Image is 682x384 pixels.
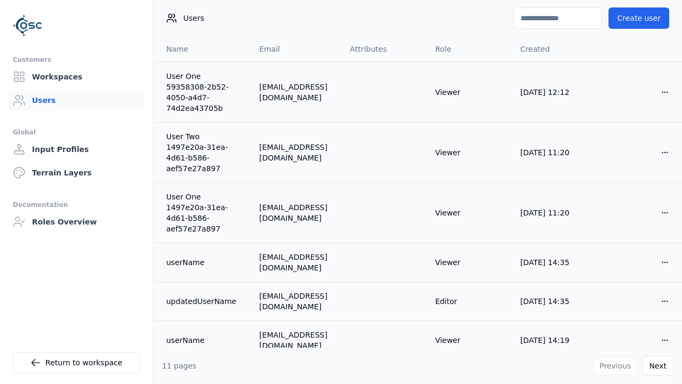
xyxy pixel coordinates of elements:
[259,330,333,351] div: [EMAIL_ADDRESS][DOMAIN_NAME]
[642,356,673,375] button: Next
[9,90,144,111] a: Users
[251,36,342,62] th: Email
[427,36,512,62] th: Role
[183,13,204,23] span: Users
[166,257,242,268] a: userName
[13,352,140,373] a: Return to workspace
[435,257,504,268] div: Viewer
[9,66,144,87] a: Workspaces
[9,211,144,233] a: Roles Overview
[520,257,588,268] div: [DATE] 14:35
[259,82,333,103] div: [EMAIL_ADDRESS][DOMAIN_NAME]
[608,7,669,29] button: Create user
[153,36,251,62] th: Name
[13,198,140,211] div: Documentation
[13,53,140,66] div: Customers
[435,87,504,98] div: Viewer
[13,126,140,139] div: Global
[162,362,197,370] span: 11 pages
[435,296,504,307] div: Editor
[520,207,588,218] div: [DATE] 11:20
[9,162,144,183] a: Terrain Layers
[166,71,242,114] a: User One 59358308-2b52-4050-a4d7-74d2ea43705b
[435,207,504,218] div: Viewer
[13,11,43,41] img: Logo
[342,36,427,62] th: Attributes
[511,36,597,62] th: Created
[166,296,242,307] a: updatedUserName
[166,191,242,234] a: User One 1497e20a-31ea-4d61-b586-aef57e27a897
[435,147,504,158] div: Viewer
[520,296,588,307] div: [DATE] 14:35
[259,252,333,273] div: [EMAIL_ADDRESS][DOMAIN_NAME]
[435,335,504,346] div: Viewer
[9,139,144,160] a: Input Profiles
[166,131,242,174] a: User Two 1497e20a-31ea-4d61-b586-aef57e27a897
[520,147,588,158] div: [DATE] 11:20
[520,335,588,346] div: [DATE] 14:19
[259,202,333,223] div: [EMAIL_ADDRESS][DOMAIN_NAME]
[259,142,333,163] div: [EMAIL_ADDRESS][DOMAIN_NAME]
[166,335,242,346] a: userName
[520,87,588,98] div: [DATE] 12:12
[259,291,333,312] div: [EMAIL_ADDRESS][DOMAIN_NAME]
